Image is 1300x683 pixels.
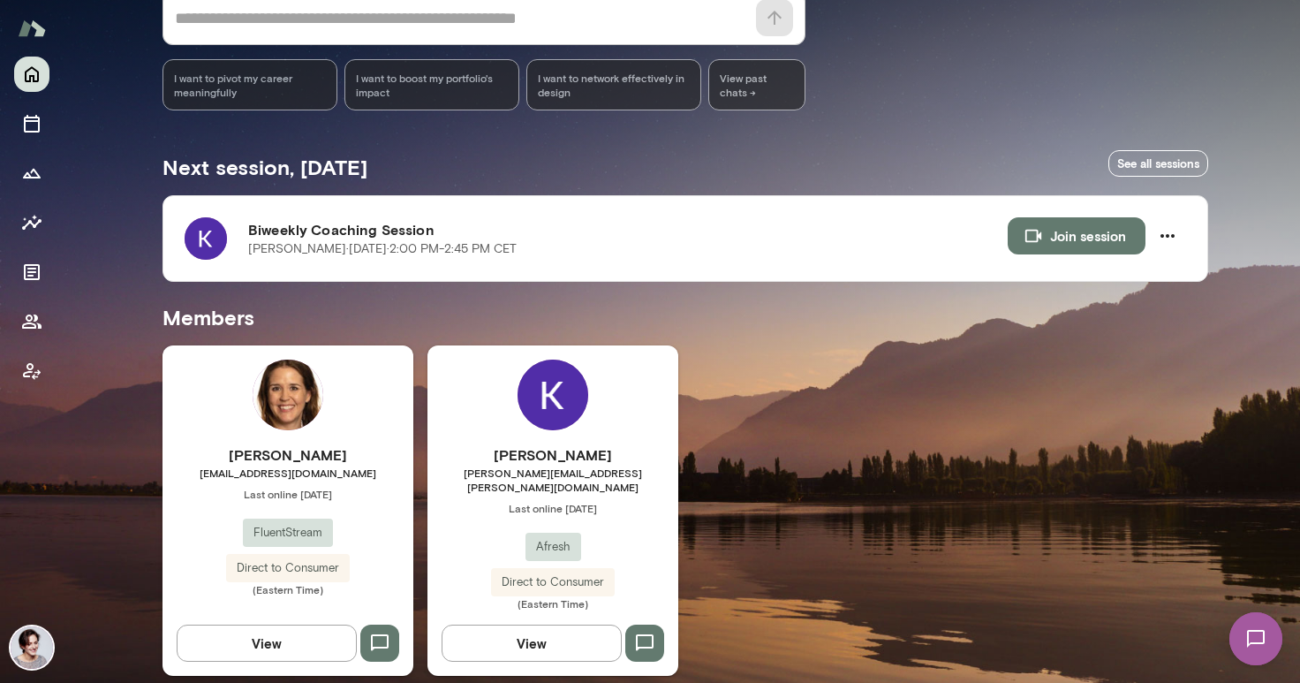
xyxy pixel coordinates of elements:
[162,59,337,110] div: I want to pivot my career meaningfully
[226,559,350,577] span: Direct to Consumer
[14,57,49,92] button: Home
[248,240,517,258] p: [PERSON_NAME] · [DATE] · 2:00 PM-2:45 PM CET
[162,153,367,181] h5: Next session, [DATE]
[344,59,519,110] div: I want to boost my portfolio's impact
[538,71,690,99] span: I want to network effectively in design
[14,254,49,290] button: Documents
[162,582,413,596] span: (Eastern Time)
[253,360,323,430] img: Rachael Bewley
[162,444,413,466] h6: [PERSON_NAME]
[1008,217,1145,254] button: Join session
[243,524,333,542] span: FluentStream
[708,59,805,110] span: View past chats ->
[177,625,357,662] button: View
[18,11,46,45] img: Mento
[442,625,622,662] button: View
[356,71,508,99] span: I want to boost my portfolio's impact
[248,219,1008,240] h6: Biweekly Coaching Session
[427,596,678,611] span: (Eastern Time)
[14,156,49,191] button: Growth Plan
[174,71,326,99] span: I want to pivot my career meaningfully
[525,538,581,556] span: Afresh
[14,304,49,339] button: Members
[14,205,49,240] button: Insights
[427,444,678,466] h6: [PERSON_NAME]
[1108,150,1208,178] a: See all sessions
[518,360,588,430] img: Kevin Fugaro
[427,501,678,515] span: Last online [DATE]
[491,573,615,591] span: Direct to Consumer
[14,353,49,389] button: Client app
[427,466,678,494] span: [PERSON_NAME][EMAIL_ADDRESS][PERSON_NAME][DOMAIN_NAME]
[162,487,413,501] span: Last online [DATE]
[14,106,49,141] button: Sessions
[526,59,701,110] div: I want to network effectively in design
[162,303,1208,331] h5: Members
[11,626,53,669] img: Keren Amit Bigio
[162,466,413,480] span: [EMAIL_ADDRESS][DOMAIN_NAME]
